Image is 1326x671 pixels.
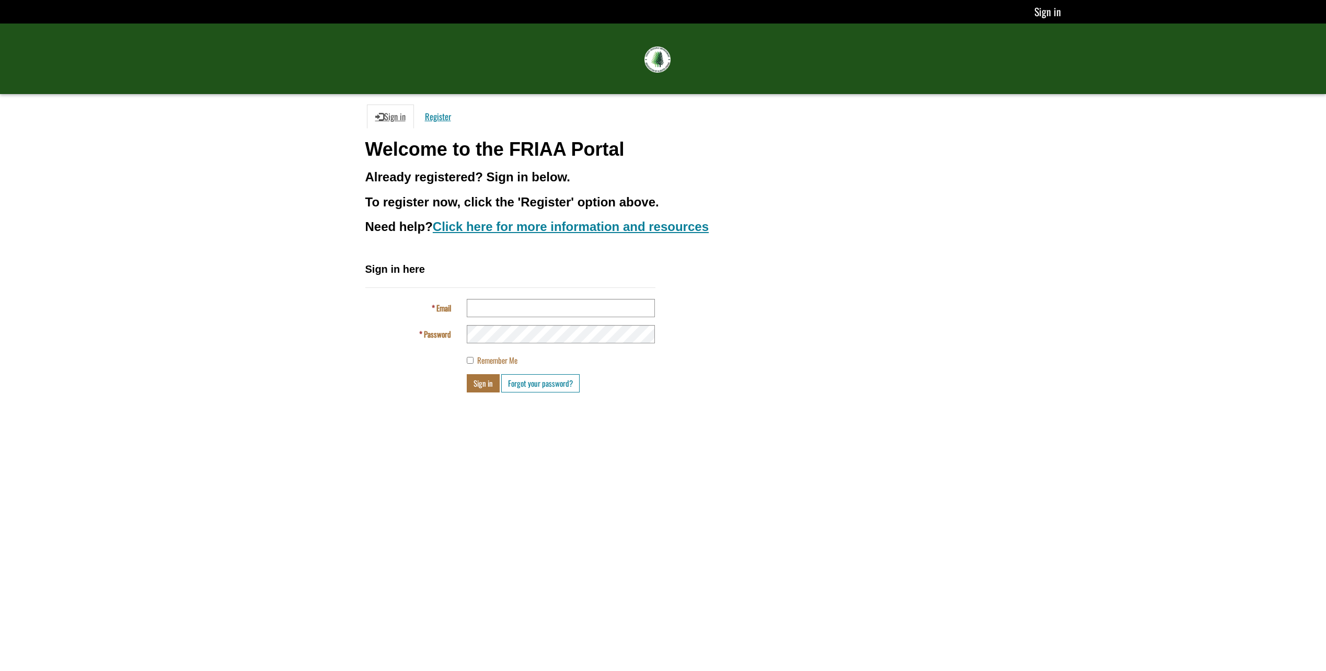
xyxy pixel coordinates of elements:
[365,195,961,209] h3: To register now, click the 'Register' option above.
[433,219,709,234] a: Click here for more information and resources
[417,105,459,129] a: Register
[365,139,961,160] h1: Welcome to the FRIAA Portal
[436,302,451,314] span: Email
[467,374,500,392] button: Sign in
[365,263,425,275] span: Sign in here
[467,357,474,364] input: Remember Me
[365,170,961,184] h3: Already registered? Sign in below.
[424,328,451,340] span: Password
[365,220,961,234] h3: Need help?
[644,47,671,73] img: FRIAA Submissions Portal
[367,105,414,129] a: Sign in
[501,374,580,392] a: Forgot your password?
[1034,4,1061,19] a: Sign in
[477,354,517,366] span: Remember Me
